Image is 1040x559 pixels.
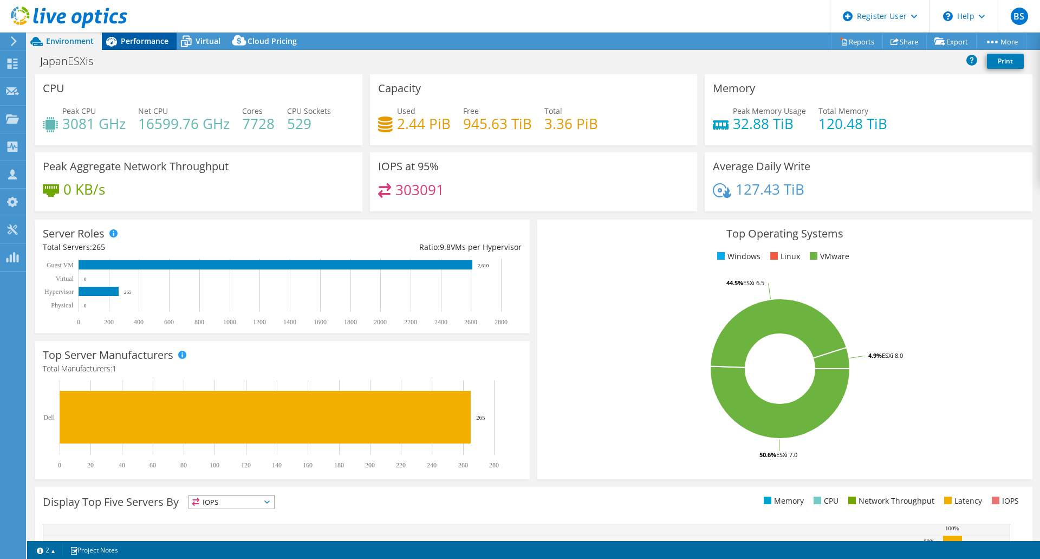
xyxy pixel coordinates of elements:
[84,303,87,309] text: 0
[987,54,1024,69] a: Print
[121,36,168,46] span: Performance
[253,318,266,326] text: 1200
[776,451,797,459] tspan: ESXi 7.0
[397,118,451,130] h4: 2.44 PiB
[242,118,275,130] h4: 7728
[713,160,810,172] h3: Average Daily Write
[43,228,105,240] h3: Server Roles
[344,318,357,326] text: 1800
[63,183,105,195] h4: 0 KB/s
[544,118,598,130] h4: 3.36 PiB
[138,106,168,116] span: Net CPU
[196,36,220,46] span: Virtual
[56,275,74,282] text: Virtual
[43,241,282,253] div: Total Servers:
[464,318,477,326] text: 2600
[43,414,55,421] text: Dell
[458,461,468,469] text: 260
[476,414,485,421] text: 265
[87,461,94,469] text: 20
[124,290,132,295] text: 265
[51,301,73,309] text: Physical
[241,461,251,469] text: 120
[761,495,804,507] li: Memory
[272,461,282,469] text: 140
[44,288,74,295] text: Hypervisor
[138,118,230,130] h4: 16599.76 GHz
[282,241,522,253] div: Ratio: VMs per Hypervisor
[46,36,94,46] span: Environment
[77,318,80,326] text: 0
[882,351,903,359] tspan: ESXi 8.0
[314,318,327,326] text: 1600
[868,351,882,359] tspan: 4.9%
[134,318,144,326] text: 400
[495,318,508,326] text: 2800
[743,279,764,287] tspan: ESXi 6.5
[945,525,959,531] text: 100%
[58,461,61,469] text: 0
[544,106,562,116] span: Total
[463,106,479,116] span: Free
[43,349,173,361] h3: Top Server Manufacturers
[733,118,806,130] h4: 32.88 TiB
[440,242,451,252] span: 9.8
[1011,8,1028,25] span: BS
[92,242,105,252] span: 265
[427,461,437,469] text: 240
[811,495,838,507] li: CPU
[365,461,375,469] text: 200
[43,82,64,94] h3: CPU
[248,36,297,46] span: Cloud Pricing
[545,228,1024,240] h3: Top Operating Systems
[395,184,444,196] h4: 303091
[223,318,236,326] text: 1000
[104,318,114,326] text: 200
[210,461,219,469] text: 100
[242,106,263,116] span: Cores
[62,543,126,557] a: Project Notes
[478,263,489,268] text: 2,610
[768,250,800,262] li: Linux
[287,118,331,130] h4: 529
[941,495,982,507] li: Latency
[434,318,447,326] text: 2400
[831,33,883,50] a: Reports
[62,118,126,130] h4: 3081 GHz
[29,543,63,557] a: 2
[846,495,934,507] li: Network Throughput
[397,106,415,116] span: Used
[303,461,313,469] text: 160
[926,33,977,50] a: Export
[374,318,387,326] text: 2000
[463,118,532,130] h4: 945.63 TiB
[378,82,421,94] h3: Capacity
[35,55,110,67] h1: JapanESXis
[112,363,116,374] span: 1
[818,106,868,116] span: Total Memory
[283,318,296,326] text: 1400
[164,318,174,326] text: 600
[818,118,887,130] h4: 120.48 TiB
[736,183,804,195] h4: 127.43 TiB
[194,318,204,326] text: 800
[924,538,934,544] text: 88%
[989,495,1019,507] li: IOPS
[378,160,439,172] h3: IOPS at 95%
[84,277,87,282] text: 0
[149,461,156,469] text: 60
[62,106,96,116] span: Peak CPU
[714,250,760,262] li: Windows
[726,279,743,287] tspan: 44.5%
[334,461,344,469] text: 180
[489,461,499,469] text: 280
[976,33,1026,50] a: More
[119,461,125,469] text: 40
[287,106,331,116] span: CPU Sockets
[943,11,953,21] svg: \n
[43,160,229,172] h3: Peak Aggregate Network Throughput
[47,261,74,269] text: Guest VM
[759,451,776,459] tspan: 50.6%
[713,82,755,94] h3: Memory
[180,461,187,469] text: 80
